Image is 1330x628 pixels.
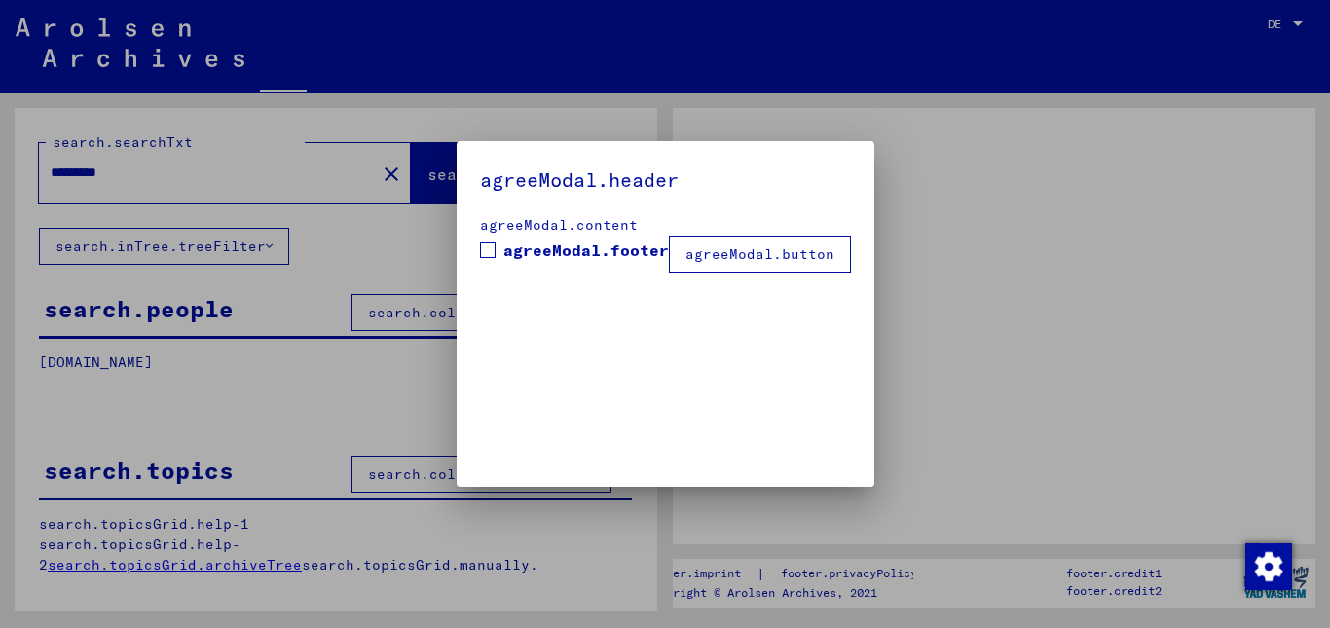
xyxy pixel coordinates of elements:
[1244,542,1291,589] div: Zustimmung ändern
[669,236,851,273] button: agreeModal.button
[1245,543,1292,590] img: Zustimmung ändern
[480,165,851,196] h5: agreeModal.header
[503,239,669,262] span: agreeModal.footer
[480,215,851,236] div: agreeModal.content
